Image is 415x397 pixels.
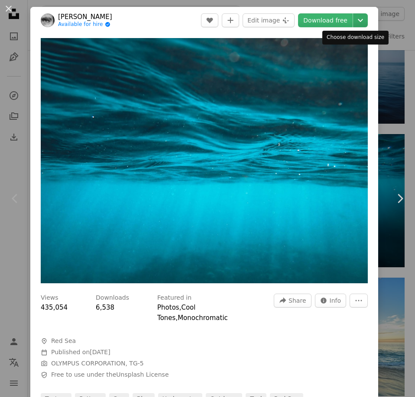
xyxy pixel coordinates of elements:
a: [PERSON_NAME] [58,13,112,21]
span: Published on [51,349,110,355]
a: Monochromatic [178,314,228,322]
span: Red Sea [51,337,76,346]
span: Info [330,294,341,307]
a: Available for hire [58,21,112,28]
button: OLYMPUS CORPORATION, TG-5 [51,359,144,368]
time: July 9, 2022 at 11:26:54 PM GMT+8 [90,349,110,355]
button: Share this image [274,294,311,307]
h3: Downloads [96,294,129,302]
span: 6,538 [96,304,114,311]
a: Photos [157,304,179,311]
button: Zoom in on this image [41,38,368,283]
img: background pattern [41,38,368,283]
button: Stats about this image [315,294,347,307]
span: Share [289,294,306,307]
button: More Actions [350,294,368,307]
div: Choose download size [322,31,389,45]
h3: Views [41,294,58,302]
a: Cool Tones [157,304,195,322]
button: Choose download size [353,13,368,27]
img: Go to Francesco Ungaro's profile [41,13,55,27]
button: Add to Collection [222,13,239,27]
a: Next [385,157,415,240]
button: Like [201,13,218,27]
a: Unsplash License [116,371,169,378]
span: , [175,314,178,322]
span: Free to use under the [51,371,169,379]
h3: Featured in [157,294,191,302]
button: Edit image [243,13,295,27]
a: Download free [298,13,353,27]
span: 435,054 [41,304,68,311]
span: , [179,304,182,311]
